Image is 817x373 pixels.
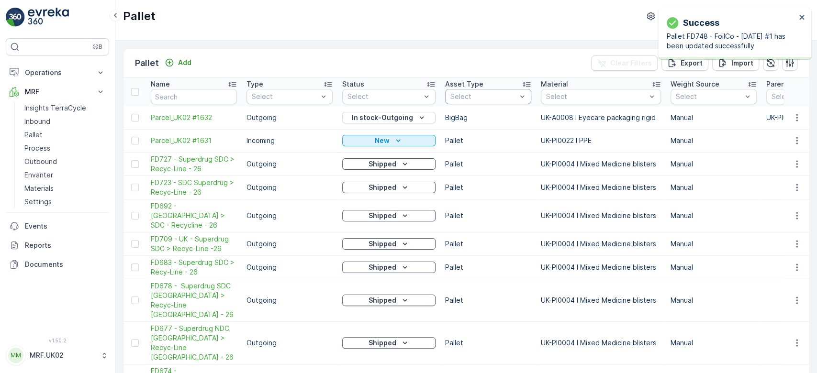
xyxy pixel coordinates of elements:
[151,234,237,253] a: FD709 - UK - Superdrug SDC > Recyc-Line -26
[24,157,57,166] p: Outbound
[369,338,396,348] p: Shipped
[151,178,237,197] span: FD723 - SDC Superdrug > Recyc-Line - 26
[131,137,139,144] div: Toggle Row Selected
[246,263,333,272] p: Outgoing
[369,183,396,192] p: Shipped
[8,348,23,363] div: MM
[151,324,237,362] span: FD677 - Superdrug NDC [GEOGRAPHIC_DATA] > Recyc-Line [GEOGRAPHIC_DATA] - 26
[151,258,237,277] a: FD683 - Superdrug SDC > Recy-Line - 26
[671,296,757,305] p: Manual
[671,263,757,272] p: Manual
[6,236,109,255] a: Reports
[445,113,531,122] p: BigBag
[24,103,86,113] p: Insights TerraCycle
[671,239,757,249] p: Manual
[445,239,531,249] p: Pallet
[6,217,109,236] a: Events
[131,240,139,248] div: Toggle Row Selected
[246,183,333,192] p: Outgoing
[342,79,364,89] p: Status
[151,154,237,174] span: FD727 - Superdrug SDC > Recyc-Line - 26
[591,55,658,71] button: Clear Filters
[342,210,436,221] button: Shipped
[671,211,757,220] p: Manual
[21,115,109,128] a: Inbound
[712,55,759,71] button: Import
[178,58,191,67] p: Add
[151,281,237,319] a: FD678 - Superdrug SDC UK > Recyc-Line UK - 26
[21,101,109,115] a: Insights TerraCycle
[21,142,109,155] a: Process
[541,136,661,145] p: UK-PI0022 I PPE
[671,183,757,192] p: Manual
[541,113,661,122] p: UK-A0008 I Eyecare packaging rigid
[445,211,531,220] p: Pallet
[21,168,109,182] a: Envanter
[541,79,568,89] p: Material
[342,238,436,250] button: Shipped
[161,57,195,68] button: Add
[541,159,661,169] p: UK-PI0004 I Mixed Medicine blisters
[131,160,139,168] div: Toggle Row Selected
[671,136,757,145] p: Manual
[25,68,90,77] p: Operations
[123,9,156,24] p: Pallet
[24,130,43,140] p: Pallet
[342,295,436,306] button: Shipped
[369,239,396,249] p: Shipped
[252,92,318,101] p: Select
[25,241,105,250] p: Reports
[24,197,52,207] p: Settings
[28,8,69,27] img: logo_light-DOdMpM7g.png
[342,262,436,273] button: Shipped
[246,136,333,145] p: Incoming
[667,32,796,51] p: Pallet FD748 - FoilCo - [DATE] #1 has been updated successfully
[541,211,661,220] p: UK-PI0004 I Mixed Medicine blisters
[246,239,333,249] p: Outgoing
[445,159,531,169] p: Pallet
[445,136,531,145] p: Pallet
[151,324,237,362] a: FD677 - Superdrug NDC UK > Recyc-Line UK - 26
[671,113,757,122] p: Manual
[151,201,237,230] a: FD692 - UK > SDC - Recycline - 26
[6,345,109,365] button: MMMRF.UK02
[151,136,237,145] a: Parcel_UK02 #1631
[30,351,96,360] p: MRF.UK02
[246,159,333,169] p: Outgoing
[676,92,742,101] p: Select
[21,155,109,168] a: Outbound
[135,56,159,70] p: Pallet
[24,184,54,193] p: Materials
[541,263,661,272] p: UK-PI0004 I Mixed Medicine blisters
[93,43,102,51] p: ⌘B
[24,143,50,153] p: Process
[25,260,105,269] p: Documents
[6,255,109,274] a: Documents
[342,182,436,193] button: Shipped
[541,338,661,348] p: UK-PI0004 I Mixed Medicine blisters
[342,337,436,349] button: Shipped
[541,239,661,249] p: UK-PI0004 I Mixed Medicine blisters
[25,221,105,231] p: Events
[342,112,436,123] button: In stock-Outgoing
[151,113,237,122] a: Parcel_UK02 #1632
[246,79,263,89] p: Type
[131,296,139,304] div: Toggle Row Selected
[681,58,703,68] p: Export
[246,296,333,305] p: Outgoing
[24,117,50,126] p: Inbound
[445,79,483,89] p: Asset Type
[546,92,646,101] p: Select
[342,135,436,146] button: New
[671,79,719,89] p: Weight Source
[6,63,109,82] button: Operations
[671,338,757,348] p: Manual
[6,82,109,101] button: MRF
[352,113,413,122] p: In stock-Outgoing
[246,211,333,220] p: Outgoing
[131,263,139,271] div: Toggle Row Selected
[342,158,436,170] button: Shipped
